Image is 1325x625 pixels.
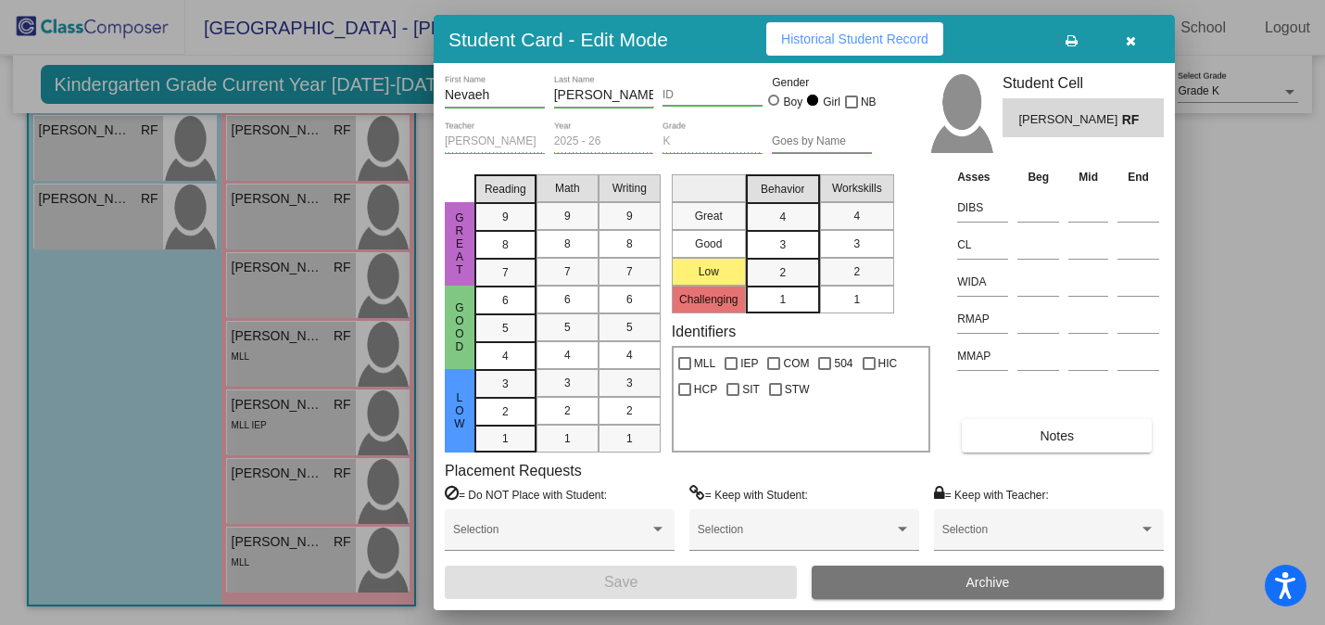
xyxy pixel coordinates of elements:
[445,485,607,504] label: = Do NOT Place with Student:
[962,419,1152,453] button: Notes
[502,403,509,420] span: 2
[957,305,1008,333] input: assessment
[448,28,668,51] h3: Student Card - Edit Mode
[1040,428,1074,443] span: Notes
[694,378,717,401] span: HCP
[502,292,509,309] span: 6
[564,347,571,364] span: 4
[1064,167,1113,187] th: Mid
[626,375,633,391] span: 3
[662,135,763,148] input: grade
[785,378,810,401] span: STW
[853,208,860,224] span: 4
[766,22,943,56] button: Historical Student Record
[451,301,468,353] span: Good
[626,208,633,224] span: 9
[957,194,1008,222] input: assessment
[564,291,571,308] span: 6
[742,378,760,401] span: SIT
[878,352,898,375] span: HIC
[564,236,571,252] span: 8
[853,263,860,280] span: 2
[445,566,797,599] button: Save
[1013,167,1064,187] th: Beg
[779,264,786,281] span: 2
[672,323,736,340] label: Identifiers
[626,291,633,308] span: 6
[761,181,804,198] span: Behavior
[966,575,1010,590] span: Archive
[822,94,840,110] div: Girl
[779,209,786,225] span: 4
[554,135,654,148] input: year
[957,231,1008,259] input: assessment
[564,263,571,280] span: 7
[783,94,803,110] div: Boy
[834,352,852,375] span: 504
[445,135,545,148] input: teacher
[1003,74,1164,92] h3: Student Cell
[626,263,633,280] span: 7
[451,211,468,276] span: Great
[1113,167,1164,187] th: End
[772,135,872,148] input: goes by name
[832,180,882,197] span: Workskills
[694,352,715,375] span: MLL
[445,462,582,479] label: Placement Requests
[564,319,571,336] span: 5
[861,91,877,113] span: NB
[783,352,809,375] span: COM
[502,264,509,281] span: 7
[772,74,872,91] mat-label: Gender
[564,208,571,224] span: 9
[853,291,860,308] span: 1
[612,180,647,197] span: Writing
[502,376,509,392] span: 3
[957,268,1008,296] input: assessment
[564,430,571,447] span: 1
[451,391,468,430] span: Low
[626,319,633,336] span: 5
[1018,110,1121,130] span: [PERSON_NAME]
[626,347,633,364] span: 4
[564,375,571,391] span: 3
[853,236,860,252] span: 3
[502,430,509,447] span: 1
[502,320,509,337] span: 5
[1122,110,1148,130] span: RF
[934,485,1049,504] label: = Keep with Teacher:
[957,342,1008,370] input: assessment
[555,180,580,197] span: Math
[689,485,808,504] label: = Keep with Student:
[626,236,633,252] span: 8
[812,566,1164,599] button: Archive
[502,236,509,253] span: 8
[626,402,633,419] span: 2
[502,209,509,225] span: 9
[502,348,509,364] span: 4
[740,352,758,375] span: IEP
[953,167,1013,187] th: Asses
[779,236,786,253] span: 3
[564,402,571,419] span: 2
[779,291,786,308] span: 1
[485,181,526,198] span: Reading
[781,32,928,46] span: Historical Student Record
[604,574,637,590] span: Save
[626,430,633,447] span: 1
